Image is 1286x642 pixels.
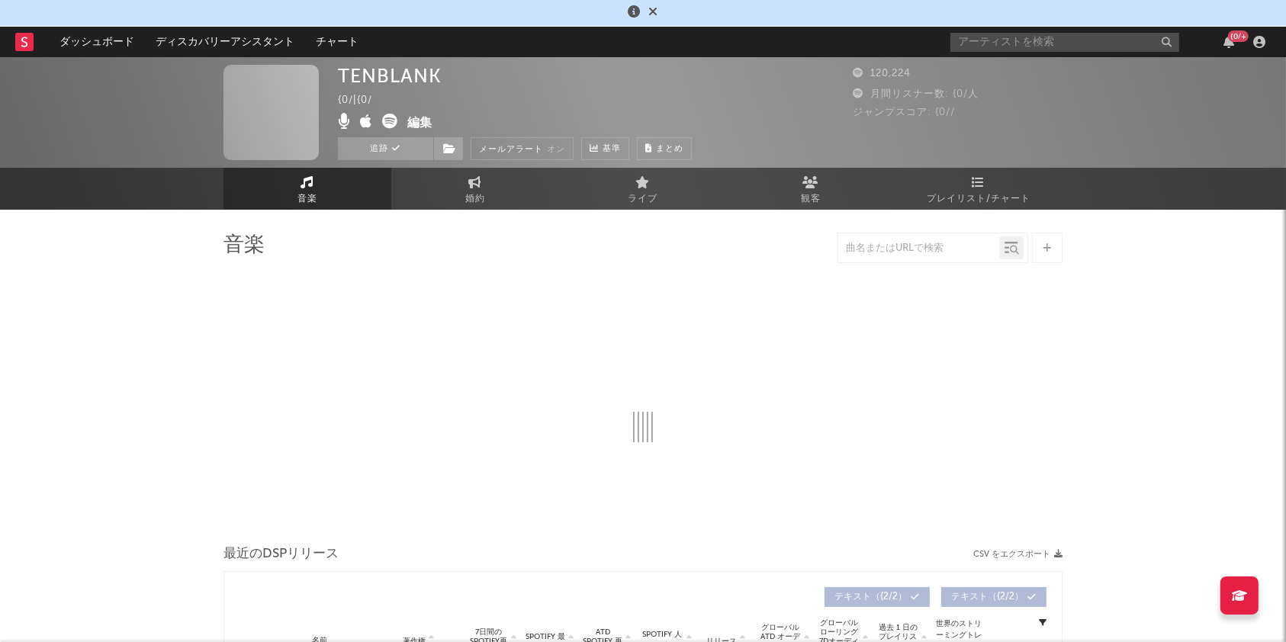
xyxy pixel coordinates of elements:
a: 音楽 [223,168,391,210]
span: 120,224 [853,69,911,79]
span: 音楽 [297,190,317,208]
button: 追跡 [338,137,433,160]
span: ライブ [629,190,658,208]
a: ダッシュボード [49,27,145,57]
span: 観客 [801,190,821,208]
button: メールアラートオン [471,137,574,160]
em: オン [547,146,565,154]
div: {0/ | {0/ [338,91,390,110]
a: ライブ [559,168,727,210]
span: 基準 [603,140,621,159]
button: CSV をエクスポート [973,550,1063,559]
span: 婚約 [465,190,485,208]
a: チャート [305,27,369,57]
input: 曲名またはURLで検索 [838,242,999,255]
span: 却下する [649,7,658,19]
a: プレイリスト/チャート [895,168,1063,210]
span: プレイリスト/チャート [927,190,1030,208]
button: {0/+ [1223,36,1234,48]
button: テキスト（{2/2） [825,587,930,607]
button: まとめ [637,137,692,160]
span: 月間リスナー数: {0/人 [853,89,979,99]
button: テキスト（{2/2） [941,587,1046,607]
span: まとめ [656,145,683,153]
a: 観客 [727,168,895,210]
span: 最近のDSPリリース [223,545,339,563]
input: アーティストを検索 [950,33,1179,52]
a: 婚約 [391,168,559,210]
div: {0/+ [1228,30,1249,42]
button: 編集 [407,114,432,133]
span: ジャンプスコア: {0// [853,108,955,117]
span: テキスト （{2/2） [951,592,1024,602]
span: テキスト （{2/2） [834,592,907,602]
a: ディスカバリーアシスタント [145,27,305,57]
div: TENBLANK [338,65,442,87]
a: 基準 [581,137,629,160]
